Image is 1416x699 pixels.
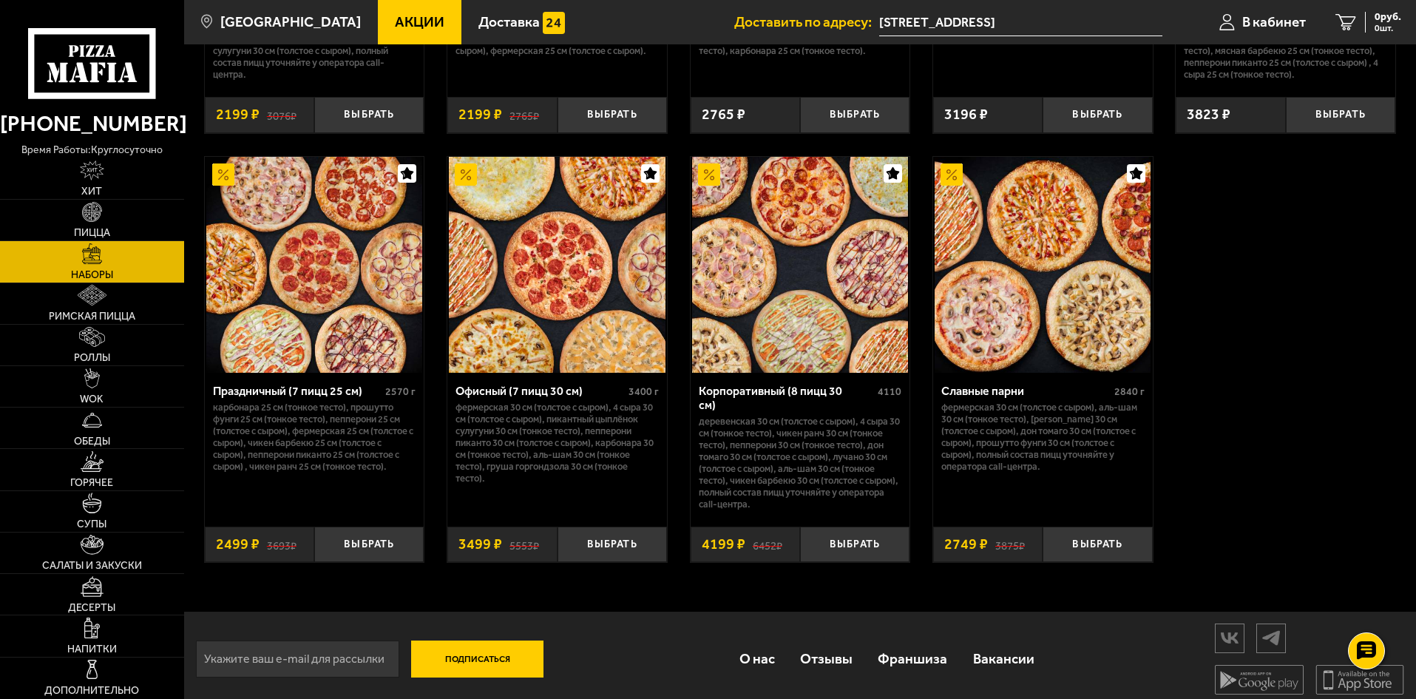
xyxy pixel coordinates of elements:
[509,107,539,122] s: 2765 ₽
[447,157,667,373] a: АкционныйОфисный (7 пицц 30 см)
[1375,24,1401,33] span: 0 шт.
[800,97,909,133] button: Выбрать
[81,186,102,197] span: Хит
[702,107,745,122] span: 2765 ₽
[314,97,424,133] button: Выбрать
[458,107,502,122] span: 2199 ₽
[74,228,110,238] span: Пицца
[879,9,1162,36] span: Санкт-Петербург, проспект Космонавтов, 106
[74,436,110,447] span: Обеды
[509,537,539,552] s: 5553 ₽
[205,157,424,373] a: АкционныйПраздничный (7 пицц 25 см)
[216,107,260,122] span: 2199 ₽
[267,107,297,122] s: 3076 ₽
[944,107,988,122] span: 3196 ₽
[411,641,544,678] button: Подписаться
[691,157,910,373] a: АкционныйКорпоративный (8 пицц 30 см)
[941,163,963,186] img: Акционный
[878,385,901,398] span: 4110
[1242,15,1306,29] span: В кабинет
[558,527,667,563] button: Выбрать
[213,10,416,81] p: Карбонара 30 см (толстое с сыром), Прошутто Фунги 30 см (толстое с сыром), [PERSON_NAME] 30 см (т...
[71,270,113,280] span: Наборы
[734,15,879,29] span: Доставить по адресу:
[395,15,444,29] span: Акции
[220,15,361,29] span: [GEOGRAPHIC_DATA]
[692,157,908,373] img: Корпоративный (8 пицц 30 см)
[699,416,902,510] p: Деревенская 30 см (толстое с сыром), 4 сыра 30 см (тонкое тесто), Чикен Ранч 30 см (тонкое тесто)...
[995,537,1025,552] s: 3875 ₽
[74,353,110,363] span: Роллы
[1375,12,1401,22] span: 0 руб.
[698,163,720,186] img: Акционный
[1114,385,1145,398] span: 2840 г
[44,686,139,696] span: Дополнительно
[385,385,416,398] span: 2570 г
[726,635,787,683] a: О нас
[629,385,659,398] span: 3400 г
[80,394,104,405] span: WOK
[42,561,142,571] span: Салаты и закуски
[216,537,260,552] span: 2499 ₽
[935,157,1151,373] img: Славные парни
[455,384,625,398] div: Офисный (7 пицц 30 см)
[213,402,416,473] p: Карбонара 25 см (тонкое тесто), Прошутто Фунги 25 см (тонкое тесто), Пепперони 25 см (толстое с с...
[702,537,745,552] span: 4199 ₽
[865,635,960,683] a: Франшиза
[879,9,1162,36] input: Ваш адрес доставки
[1187,107,1230,122] span: 3823 ₽
[753,537,782,552] s: 6452 ₽
[70,478,113,488] span: Горячее
[1043,527,1152,563] button: Выбрать
[1043,97,1152,133] button: Выбрать
[77,519,106,530] span: Супы
[787,635,865,683] a: Отзывы
[941,384,1111,398] div: Славные парни
[213,384,382,398] div: Праздничный (7 пицц 25 см)
[68,603,115,613] span: Десерты
[449,157,665,373] img: Офисный (7 пицц 30 см)
[267,537,297,552] s: 3693 ₽
[941,402,1145,473] p: Фермерская 30 см (толстое с сыром), Аль-Шам 30 см (тонкое тесто), [PERSON_NAME] 30 см (толстое с ...
[944,537,988,552] span: 2749 ₽
[1257,625,1285,651] img: tg
[699,384,875,412] div: Корпоративный (8 пицц 30 см)
[314,527,424,563] button: Выбрать
[800,527,909,563] button: Выбрать
[196,641,399,678] input: Укажите ваш e-mail для рассылки
[455,163,477,186] img: Акционный
[212,163,234,186] img: Акционный
[558,97,667,133] button: Выбрать
[1286,97,1395,133] button: Выбрать
[49,311,135,322] span: Римская пицца
[67,644,117,655] span: Напитки
[961,635,1047,683] a: Вакансии
[206,157,422,373] img: Праздничный (7 пицц 25 см)
[1216,625,1244,651] img: vk
[478,15,540,29] span: Доставка
[1184,10,1387,81] p: Чикен Ранч 25 см (толстое с сыром), Чикен Барбекю 25 см (толстое с сыром), Карбонара 25 см (толст...
[458,537,502,552] span: 3499 ₽
[543,12,565,34] img: 15daf4d41897b9f0e9f617042186c801.svg
[933,157,1153,373] a: АкционныйСлавные парни
[455,402,659,484] p: Фермерская 30 см (толстое с сыром), 4 сыра 30 см (толстое с сыром), Пикантный цыплёнок сулугуни 3...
